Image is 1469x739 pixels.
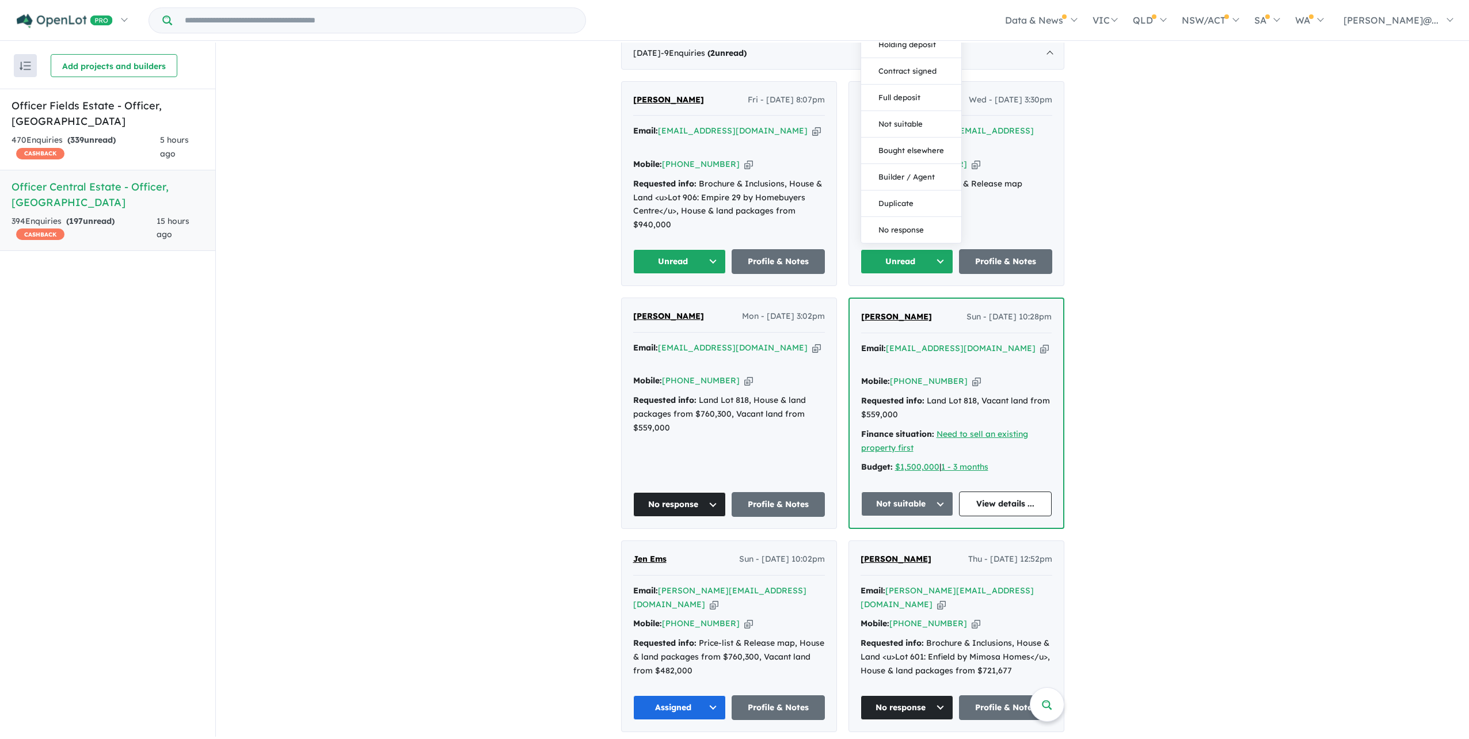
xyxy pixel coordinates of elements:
[744,618,753,630] button: Copy
[968,553,1052,566] span: Thu - [DATE] 12:52pm
[972,375,981,387] button: Copy
[812,342,821,354] button: Copy
[12,134,160,161] div: 470 Enquir ies
[662,159,740,169] a: [PHONE_NUMBER]
[67,135,116,145] strong: ( unread)
[748,93,825,107] span: Fri - [DATE] 8:07pm
[1040,342,1049,355] button: Copy
[661,48,747,58] span: - 9 Enquir ies
[861,58,961,85] button: Contract signed
[861,376,890,386] strong: Mobile:
[633,638,697,648] strong: Requested info:
[966,310,1052,324] span: Sun - [DATE] 10:28pm
[710,48,715,58] span: 2
[861,618,889,628] strong: Mobile:
[12,98,204,129] h5: Officer Fields Estate - Officer , [GEOGRAPHIC_DATA]
[861,32,961,58] button: Holding deposit
[861,695,954,720] button: No response
[861,85,961,111] button: Full deposit
[70,135,84,145] span: 339
[969,93,1052,107] span: Wed - [DATE] 3:30pm
[742,310,825,323] span: Mon - [DATE] 3:02pm
[861,638,924,648] strong: Requested info:
[890,376,968,386] a: [PHONE_NUMBER]
[861,460,1052,474] div: |
[69,216,83,226] span: 197
[889,618,967,628] a: [PHONE_NUMBER]
[972,618,980,630] button: Copy
[861,249,954,274] button: Unread
[707,48,747,58] strong: ( unread)
[889,159,967,169] a: [PHONE_NUMBER]
[160,135,189,159] span: 5 hours ago
[633,553,667,566] a: Jen Ems
[732,695,825,720] a: Profile & Notes
[861,585,885,596] strong: Email:
[959,492,1052,516] a: View details ...
[17,14,113,28] img: Openlot PRO Logo White
[633,492,726,517] button: No response
[633,125,658,136] strong: Email:
[633,375,662,386] strong: Mobile:
[861,111,961,138] button: Not suitable
[1344,14,1438,26] span: [PERSON_NAME]@...
[633,311,704,321] span: [PERSON_NAME]
[16,228,64,240] span: CASHBACK
[812,125,821,137] button: Copy
[744,158,753,170] button: Copy
[633,310,704,323] a: [PERSON_NAME]
[66,216,115,226] strong: ( unread)
[937,599,946,611] button: Copy
[157,216,189,240] span: 15 hours ago
[633,395,697,405] strong: Requested info:
[732,249,825,274] a: Profile & Notes
[633,618,662,628] strong: Mobile:
[633,342,658,353] strong: Email:
[633,159,662,169] strong: Mobile:
[895,462,939,472] a: $1,500,000
[861,637,1052,677] div: Brochure & Inclusions, House & Land <u>Lot 601: Enfield by Mimosa Homes</u>, House & land package...
[633,695,726,720] button: Assigned
[941,462,988,472] a: 1 - 3 months
[861,395,924,406] strong: Requested info:
[633,637,825,677] div: Price-list & Release map, House & land packages from $760,300, Vacant land from $482,000
[621,37,1064,70] div: [DATE]
[633,178,697,189] strong: Requested info:
[861,462,893,472] strong: Budget:
[12,215,157,242] div: 394 Enquir ies
[861,343,886,353] strong: Email:
[861,217,961,243] button: No response
[662,618,740,628] a: [PHONE_NUMBER]
[633,554,667,564] span: Jen Ems
[633,177,825,232] div: Brochure & Inclusions, House & Land <u>Lot 906: Empire 29 by Homebuyers Centre</u>, House & land ...
[739,553,825,566] span: Sun - [DATE] 10:02pm
[861,492,954,516] button: Not suitable
[861,585,1034,610] a: [PERSON_NAME][EMAIL_ADDRESS][DOMAIN_NAME]
[861,191,961,217] button: Duplicate
[633,394,825,435] div: Land Lot 818, House & land packages from $760,300, Vacant land from $559,000
[658,125,808,136] a: [EMAIL_ADDRESS][DOMAIN_NAME]
[633,94,704,105] span: [PERSON_NAME]
[861,394,1052,422] div: Land Lot 818, Vacant land from $559,000
[20,62,31,70] img: sort.svg
[633,585,658,596] strong: Email:
[861,554,931,564] span: [PERSON_NAME]
[861,429,1028,453] a: Need to sell an existing property first
[959,695,1052,720] a: Profile & Notes
[972,158,980,170] button: Copy
[174,8,583,33] input: Try estate name, suburb, builder or developer
[861,310,932,324] a: [PERSON_NAME]
[744,375,753,387] button: Copy
[732,492,825,517] a: Profile & Notes
[861,311,932,322] span: [PERSON_NAME]
[861,138,961,164] button: Bought elsewhere
[861,164,961,191] button: Builder / Agent
[12,179,204,210] h5: Officer Central Estate - Officer , [GEOGRAPHIC_DATA]
[633,93,704,107] a: [PERSON_NAME]
[16,148,64,159] span: CASHBACK
[633,585,806,610] a: [PERSON_NAME][EMAIL_ADDRESS][DOMAIN_NAME]
[658,342,808,353] a: [EMAIL_ADDRESS][DOMAIN_NAME]
[662,375,740,386] a: [PHONE_NUMBER]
